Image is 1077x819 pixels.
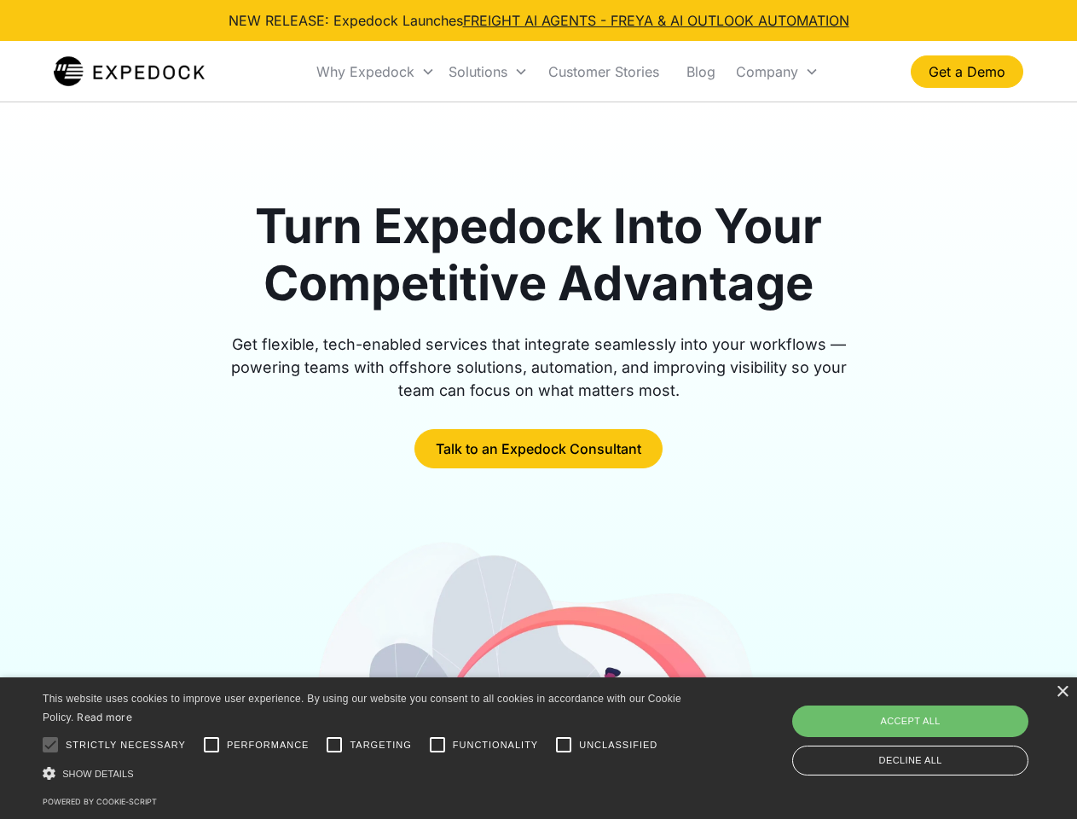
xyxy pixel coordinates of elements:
[736,63,798,80] div: Company
[211,333,866,402] div: Get flexible, tech-enabled services that integrate seamlessly into your workflows — powering team...
[66,738,186,752] span: Strictly necessary
[350,738,411,752] span: Targeting
[453,738,538,752] span: Functionality
[442,43,535,101] div: Solutions
[310,43,442,101] div: Why Expedock
[316,63,414,80] div: Why Expedock
[211,198,866,312] h1: Turn Expedock Into Your Competitive Advantage
[229,10,849,31] div: NEW RELEASE: Expedock Launches
[54,55,205,89] a: home
[729,43,825,101] div: Company
[911,55,1023,88] a: Get a Demo
[43,797,157,806] a: Powered by cookie-script
[43,693,681,724] span: This website uses cookies to improve user experience. By using our website you consent to all coo...
[77,711,132,723] a: Read more
[579,738,657,752] span: Unclassified
[463,12,849,29] a: FREIGHT AI AGENTS - FREYA & AI OUTLOOK AUTOMATION
[535,43,673,101] a: Customer Stories
[54,55,205,89] img: Expedock Logo
[227,738,310,752] span: Performance
[43,764,687,782] div: Show details
[673,43,729,101] a: Blog
[62,769,134,779] span: Show details
[793,635,1077,819] iframe: Chat Widget
[449,63,507,80] div: Solutions
[414,429,663,468] a: Talk to an Expedock Consultant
